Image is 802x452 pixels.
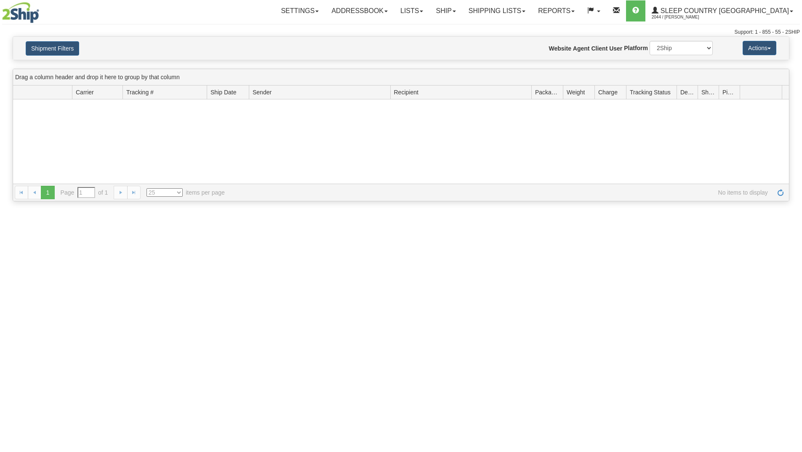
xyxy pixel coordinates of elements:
button: Actions [743,41,776,55]
span: Weight [567,88,585,96]
a: Shipping lists [462,0,532,21]
a: Settings [274,0,325,21]
a: Lists [394,0,429,21]
label: Platform [624,44,648,52]
label: Website [549,44,571,53]
label: User [609,44,622,53]
label: Client [591,44,607,53]
span: Recipient [394,88,418,96]
span: No items to display [237,188,768,197]
a: Reports [532,0,581,21]
span: Tracking Status [630,88,671,96]
a: Ship [429,0,462,21]
label: Agent [573,44,590,53]
span: Pickup Status [722,88,736,96]
img: logo2044.jpg [2,2,39,23]
a: Sleep Country [GEOGRAPHIC_DATA] 2044 / [PERSON_NAME] [645,0,799,21]
span: Packages [535,88,560,96]
span: 2044 / [PERSON_NAME] [652,13,715,21]
span: Ship Date [210,88,236,96]
span: Carrier [76,88,94,96]
button: Shipment Filters [26,41,79,56]
span: Shipment Issues [701,88,715,96]
span: Sleep Country [GEOGRAPHIC_DATA] [658,7,789,14]
a: Refresh [774,186,787,199]
span: items per page [147,188,225,197]
span: Sender [253,88,272,96]
span: Charge [598,88,618,96]
div: grid grouping header [13,69,789,86]
div: Support: 1 - 855 - 55 - 2SHIP [2,29,800,36]
span: Page of 1 [61,187,108,198]
span: Tracking # [126,88,154,96]
span: Delivery Status [680,88,694,96]
a: Addressbook [325,0,394,21]
span: 1 [41,186,54,199]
